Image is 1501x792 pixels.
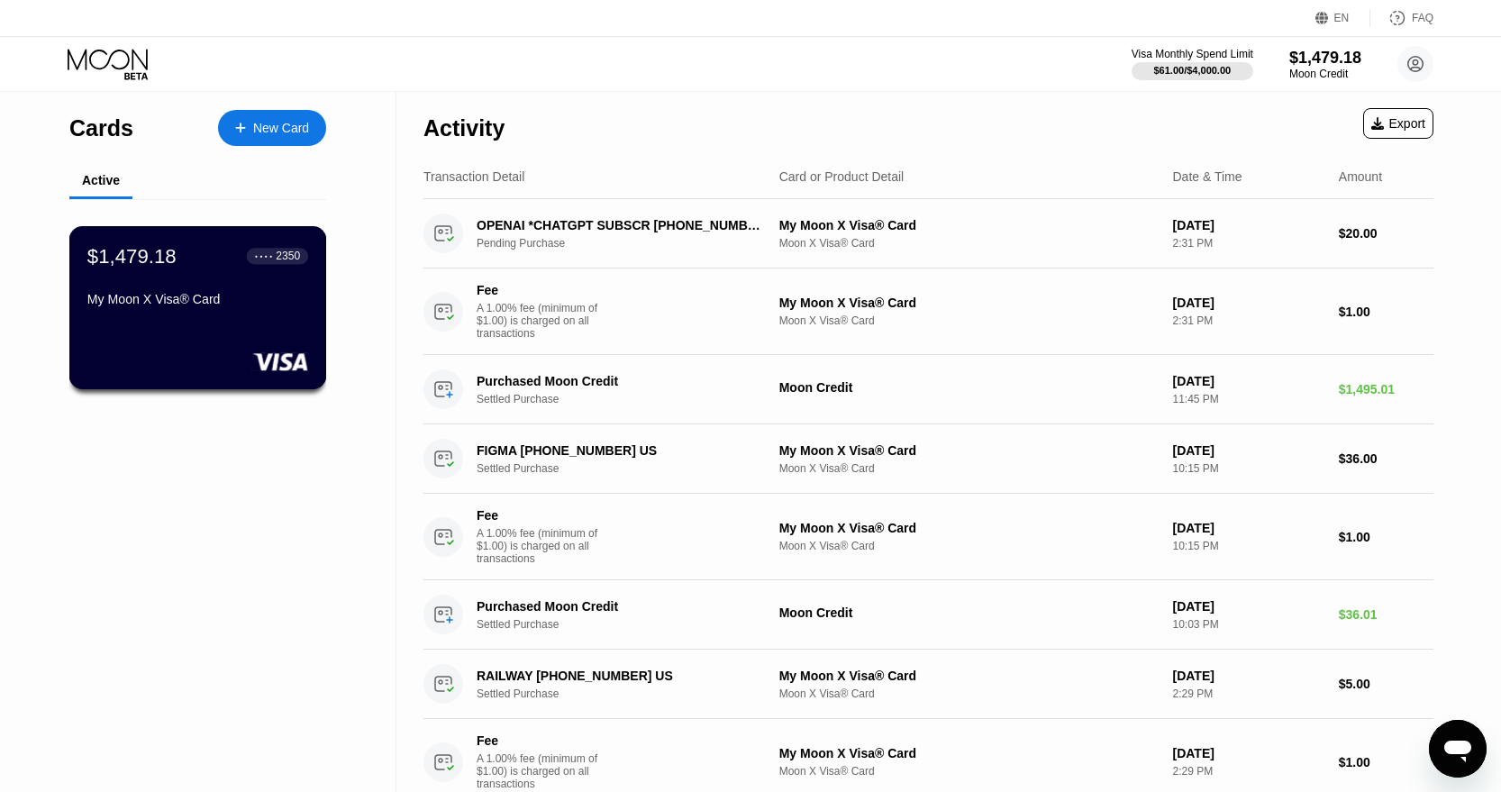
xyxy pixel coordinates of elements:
div: Fee [477,508,603,523]
div: My Moon X Visa® Card [779,218,1159,232]
div: 10:03 PM [1172,618,1324,631]
div: Moon X Visa® Card [779,462,1159,475]
div: $1,495.01 [1339,382,1433,396]
div: [DATE] [1172,669,1324,683]
div: Settled Purchase [477,687,784,700]
div: Settled Purchase [477,462,784,475]
div: Settled Purchase [477,393,784,405]
div: [DATE] [1172,374,1324,388]
div: $36.00 [1339,451,1433,466]
div: ● ● ● ● [255,253,273,259]
div: Active [82,173,120,187]
div: 2:29 PM [1172,687,1324,700]
div: [DATE] [1172,443,1324,458]
div: $5.00 [1339,677,1433,691]
div: $1,479.18Moon Credit [1289,49,1361,80]
div: $36.01 [1339,607,1433,622]
div: Pending Purchase [477,237,784,250]
div: $1.00 [1339,305,1433,319]
div: Moon X Visa® Card [779,687,1159,700]
div: My Moon X Visa® Card [779,746,1159,760]
div: [DATE] [1172,746,1324,760]
div: Activity [423,115,505,141]
div: $1.00 [1339,755,1433,769]
div: Purchased Moon CreditSettled PurchaseMoon Credit[DATE]11:45 PM$1,495.01 [423,355,1433,424]
div: Card or Product Detail [779,169,905,184]
div: My Moon X Visa® Card [779,443,1159,458]
div: Moon Credit [779,605,1159,620]
div: Purchased Moon CreditSettled PurchaseMoon Credit[DATE]10:03 PM$36.01 [423,580,1433,650]
div: FIGMA [PHONE_NUMBER] US [477,443,762,458]
div: A 1.00% fee (minimum of $1.00) is charged on all transactions [477,752,612,790]
div: Visa Monthly Spend Limit [1132,48,1253,60]
div: OPENAI *CHATGPT SUBSCR [PHONE_NUMBER] US [477,218,762,232]
div: Export [1363,108,1433,139]
div: Purchased Moon Credit [477,599,762,614]
div: Fee [477,733,603,748]
div: $1.00 [1339,530,1433,544]
div: EN [1334,12,1350,24]
div: New Card [253,121,309,136]
div: My Moon X Visa® Card [779,669,1159,683]
div: Visa Monthly Spend Limit$61.00/$4,000.00 [1132,48,1253,80]
iframe: Кнопка запуска окна обмена сообщениями [1429,720,1487,778]
div: EN [1315,9,1370,27]
div: Transaction Detail [423,169,524,184]
div: $1,479.18 [87,244,177,268]
div: Moon X Visa® Card [779,314,1159,327]
div: FeeA 1.00% fee (minimum of $1.00) is charged on all transactionsMy Moon X Visa® CardMoon X Visa® ... [423,494,1433,580]
div: Fee [477,283,603,297]
div: Moon X Visa® Card [779,237,1159,250]
div: Purchased Moon Credit [477,374,762,388]
div: 11:45 PM [1172,393,1324,405]
div: RAILWAY [PHONE_NUMBER] USSettled PurchaseMy Moon X Visa® CardMoon X Visa® Card[DATE]2:29 PM$5.00 [423,650,1433,719]
div: Date & Time [1172,169,1242,184]
div: $1,479.18● ● ● ●2350My Moon X Visa® Card [70,227,325,388]
div: Moon X Visa® Card [779,540,1159,552]
div: My Moon X Visa® Card [779,521,1159,535]
div: Export [1371,116,1425,131]
div: FIGMA [PHONE_NUMBER] USSettled PurchaseMy Moon X Visa® CardMoon X Visa® Card[DATE]10:15 PM$36.00 [423,424,1433,494]
div: A 1.00% fee (minimum of $1.00) is charged on all transactions [477,527,612,565]
div: 2:29 PM [1172,765,1324,778]
div: FeeA 1.00% fee (minimum of $1.00) is charged on all transactionsMy Moon X Visa® CardMoon X Visa® ... [423,269,1433,355]
div: Moon X Visa® Card [779,765,1159,778]
div: RAILWAY [PHONE_NUMBER] US [477,669,762,683]
div: Moon Credit [1289,68,1361,80]
div: FAQ [1370,9,1433,27]
div: $20.00 [1339,226,1433,241]
div: My Moon X Visa® Card [779,296,1159,310]
div: Cards [69,115,133,141]
div: FAQ [1412,12,1433,24]
div: New Card [218,110,326,146]
div: [DATE] [1172,599,1324,614]
div: Amount [1339,169,1382,184]
div: $1,479.18 [1289,49,1361,68]
div: 10:15 PM [1172,540,1324,552]
div: [DATE] [1172,218,1324,232]
div: 2:31 PM [1172,237,1324,250]
div: $61.00 / $4,000.00 [1154,65,1232,76]
div: 2350 [276,250,300,262]
div: A 1.00% fee (minimum of $1.00) is charged on all transactions [477,302,612,340]
div: 2:31 PM [1172,314,1324,327]
div: 10:15 PM [1172,462,1324,475]
div: [DATE] [1172,521,1324,535]
div: Moon Credit [779,380,1159,395]
div: OPENAI *CHATGPT SUBSCR [PHONE_NUMBER] USPending PurchaseMy Moon X Visa® CardMoon X Visa® Card[DAT... [423,199,1433,269]
div: [DATE] [1172,296,1324,310]
div: My Moon X Visa® Card [87,292,308,306]
div: Settled Purchase [477,618,784,631]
